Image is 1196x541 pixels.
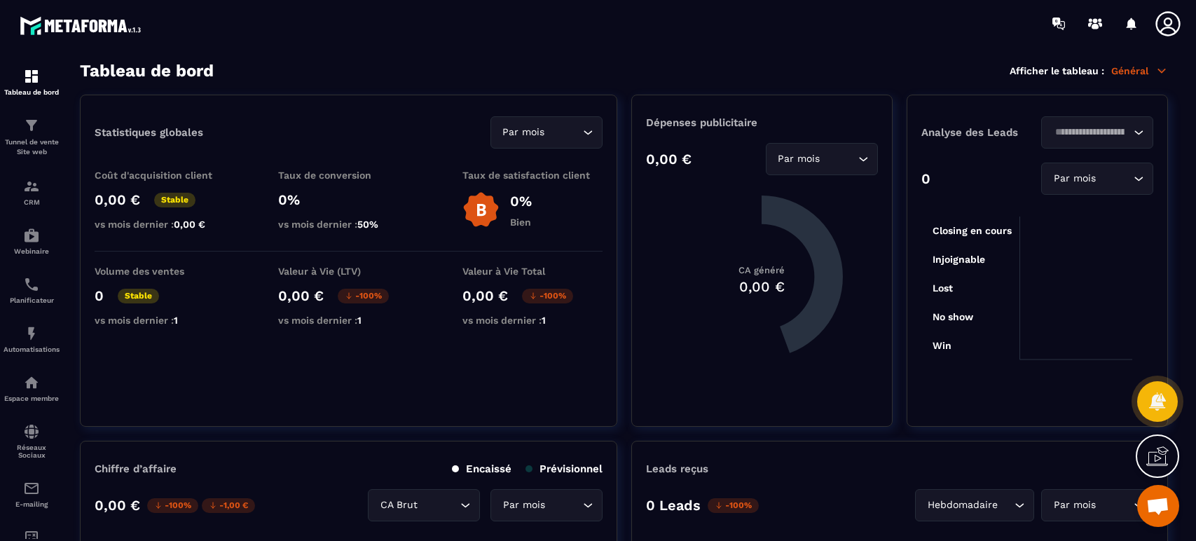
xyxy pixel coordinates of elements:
span: 1 [542,315,546,326]
p: vs mois dernier : [95,219,235,230]
span: 50% [357,219,378,230]
img: automations [23,227,40,244]
span: Par mois [1050,498,1099,513]
div: Search for option [490,489,603,521]
span: CA Brut [377,498,420,513]
p: vs mois dernier : [462,315,603,326]
img: social-network [23,423,40,440]
p: 0% [278,191,418,208]
img: scheduler [23,276,40,293]
div: Search for option [368,489,480,521]
input: Search for option [1099,498,1130,513]
span: Par mois [1050,171,1099,186]
img: email [23,480,40,497]
div: Search for option [1041,116,1153,149]
p: Webinaire [4,247,60,255]
input: Search for option [548,125,579,140]
input: Search for option [548,498,579,513]
input: Search for option [1099,171,1130,186]
p: 0,00 € [95,497,140,514]
input: Search for option [420,498,457,513]
input: Search for option [823,151,855,167]
a: schedulerschedulerPlanificateur [4,266,60,315]
p: -1,00 € [202,498,255,513]
p: Chiffre d’affaire [95,463,177,475]
img: formation [23,68,40,85]
span: Par mois [775,151,823,167]
p: 0,00 € [278,287,324,304]
img: b-badge-o.b3b20ee6.svg [462,191,500,228]
p: Général [1111,64,1168,77]
p: Prévisionnel [525,463,603,475]
div: Ouvrir le chat [1137,485,1179,527]
img: automations [23,325,40,342]
p: Stable [118,289,159,303]
tspan: Injoignable [933,254,985,266]
p: Bien [510,217,532,228]
p: 0 Leads [646,497,701,514]
p: -100% [147,498,198,513]
div: Search for option [1041,163,1153,195]
p: 0% [510,193,532,210]
p: Taux de satisfaction client [462,170,603,181]
a: social-networksocial-networkRéseaux Sociaux [4,413,60,470]
img: formation [23,178,40,195]
p: 0 [921,170,930,187]
span: 0,00 € [174,219,205,230]
div: Search for option [766,143,878,175]
tspan: Closing en cours [933,225,1012,237]
span: Par mois [500,125,548,140]
p: vs mois dernier : [278,219,418,230]
p: Afficher le tableau : [1010,65,1104,76]
tspan: Lost [933,282,953,294]
a: formationformationCRM [4,167,60,217]
p: 0,00 € [462,287,508,304]
p: E-mailing [4,500,60,508]
p: Stable [154,193,195,207]
p: Valeur à Vie Total [462,266,603,277]
p: vs mois dernier : [278,315,418,326]
p: Encaissé [452,463,511,475]
h3: Tableau de bord [80,61,214,81]
div: Search for option [915,489,1034,521]
p: -100% [708,498,759,513]
p: Leads reçus [646,463,708,475]
p: CRM [4,198,60,206]
p: Taux de conversion [278,170,418,181]
span: Par mois [500,498,548,513]
p: -100% [338,289,389,303]
a: formationformationTunnel de vente Site web [4,107,60,167]
p: -100% [522,289,573,303]
tspan: Win [933,340,951,351]
p: Coût d'acquisition client [95,170,235,181]
p: Statistiques globales [95,126,203,139]
tspan: No show [933,311,974,322]
input: Search for option [1001,498,1011,513]
p: Réseaux Sociaux [4,444,60,459]
p: Tunnel de vente Site web [4,137,60,157]
div: Search for option [490,116,603,149]
p: Valeur à Vie (LTV) [278,266,418,277]
p: Volume des ventes [95,266,235,277]
a: emailemailE-mailing [4,470,60,519]
span: 1 [357,315,362,326]
a: automationsautomationsWebinaire [4,217,60,266]
p: vs mois dernier : [95,315,235,326]
p: Planificateur [4,296,60,304]
span: Hebdomadaire [924,498,1001,513]
img: logo [20,13,146,39]
p: Tableau de bord [4,88,60,96]
p: 0,00 € [646,151,692,167]
p: Analyse des Leads [921,126,1038,139]
img: automations [23,374,40,391]
img: formation [23,117,40,134]
p: 0,00 € [95,191,140,208]
a: automationsautomationsAutomatisations [4,315,60,364]
p: 0 [95,287,104,304]
p: Automatisations [4,345,60,353]
input: Search for option [1050,125,1130,140]
span: 1 [174,315,178,326]
a: automationsautomationsEspace membre [4,364,60,413]
div: Search for option [1041,489,1153,521]
p: Espace membre [4,395,60,402]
